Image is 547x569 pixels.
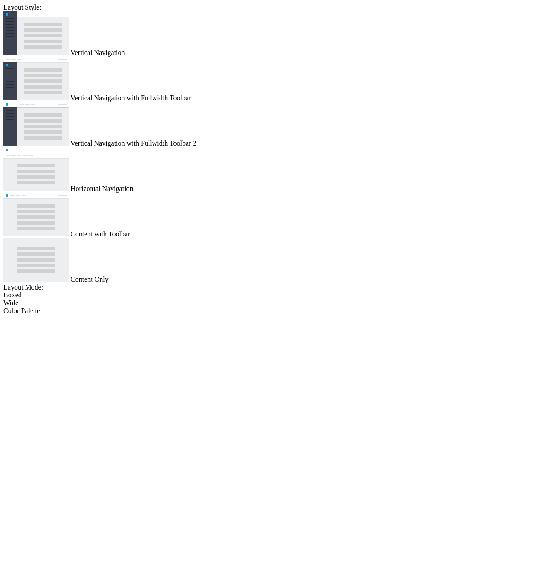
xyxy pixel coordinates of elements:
md-radio-button: Vertical Navigation [3,11,544,57]
span: Content with Toolbar [71,230,130,238]
span: Vertical Navigation with Fullwidth Toolbar [71,94,191,102]
md-radio-button: Wide [3,299,544,307]
md-radio-button: Vertical Navigation with Fullwidth Toolbar [3,57,544,102]
md-radio-button: Boxed [3,291,544,299]
img: vertical-nav-with-full-toolbar.jpg [3,57,69,100]
div: Layout Style: [3,3,544,11]
md-radio-button: Vertical Navigation with Fullwidth Toolbar 2 [3,102,544,147]
div: Layout Mode: [3,283,544,291]
img: vertical-nav.jpg [3,11,69,55]
img: content-only.jpg [3,238,69,282]
md-radio-button: Horizontal Navigation [3,147,544,193]
md-radio-button: Content Only [3,238,544,283]
div: Color Palette: [3,307,544,315]
img: content-with-toolbar.jpg [3,193,69,236]
span: Vertical Navigation [71,49,125,56]
span: Horizontal Navigation [71,185,133,192]
img: vertical-nav-with-full-toolbar-2.jpg [3,102,69,146]
md-radio-button: Content with Toolbar [3,193,544,238]
img: horizontal-nav.jpg [3,147,69,191]
span: Content Only [71,276,109,283]
span: Vertical Navigation with Fullwidth Toolbar 2 [71,140,197,147]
